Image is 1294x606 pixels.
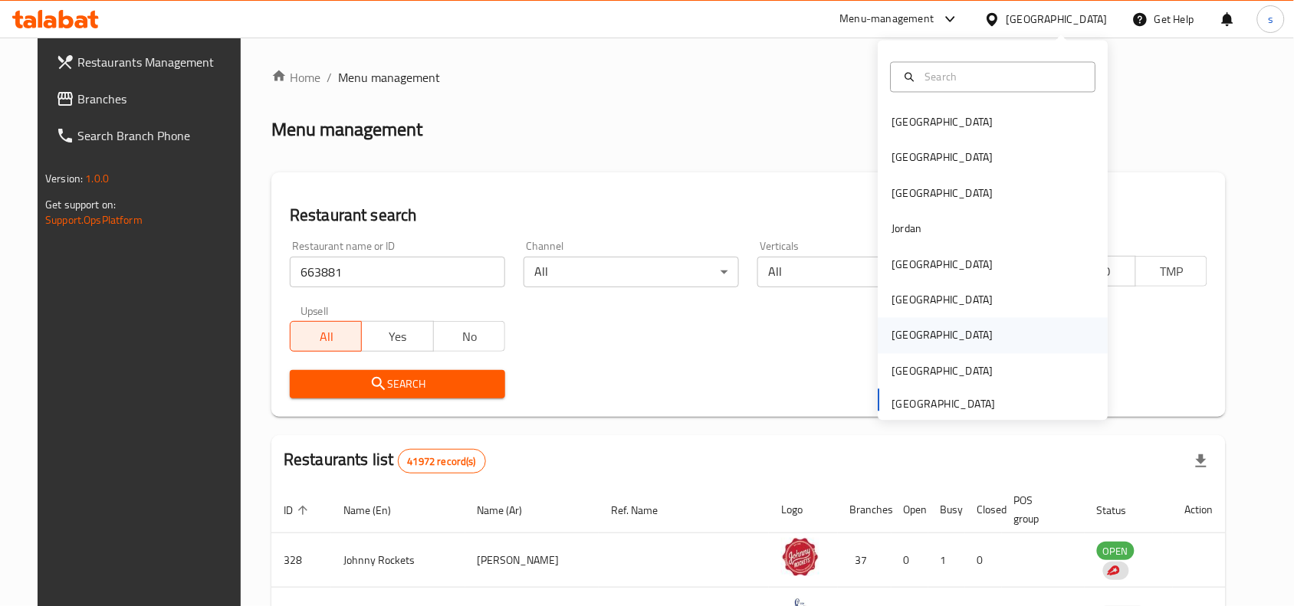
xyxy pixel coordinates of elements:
[433,321,505,352] button: No
[892,221,922,237] div: Jordan
[478,501,543,519] span: Name (Ar)
[838,533,892,588] td: 37
[1097,542,1135,560] span: OPEN
[524,257,739,287] div: All
[327,68,332,87] li: /
[840,10,934,28] div: Menu-management
[271,117,422,142] h2: Menu management
[1142,260,1201,283] span: TMP
[919,68,1086,85] input: Search
[838,486,892,533] th: Branches
[368,326,427,348] span: Yes
[44,44,254,80] a: Restaurants Management
[45,195,116,215] span: Get support on:
[1268,11,1273,28] span: s
[290,257,505,287] input: Search for restaurant name or ID..
[45,169,83,188] span: Version:
[85,169,109,188] span: 1.0.0
[1183,443,1220,480] div: Export file
[297,326,356,348] span: All
[928,533,965,588] td: 1
[284,501,313,519] span: ID
[965,486,1002,533] th: Closed
[77,126,241,145] span: Search Branch Phone
[892,292,993,309] div: [GEOGRAPHIC_DATA]
[892,362,993,379] div: [GEOGRAPHIC_DATA]
[892,256,993,273] div: [GEOGRAPHIC_DATA]
[769,486,838,533] th: Logo
[290,370,505,398] button: Search
[44,117,254,154] a: Search Branch Phone
[290,321,362,352] button: All
[1173,486,1226,533] th: Action
[781,538,819,576] img: Johnny Rockets
[757,257,973,287] div: All
[465,533,599,588] td: [PERSON_NAME]
[290,204,1207,227] h2: Restaurant search
[271,68,1226,87] nav: breadcrumb
[1103,562,1129,580] div: Indicates that the vendor menu management has been moved to DH Catalog service
[965,533,1002,588] td: 0
[301,306,329,316] label: Upsell
[331,533,465,588] td: Johnny Rockets
[77,53,241,71] span: Restaurants Management
[1007,11,1108,28] div: [GEOGRAPHIC_DATA]
[892,149,993,166] div: [GEOGRAPHIC_DATA]
[1097,501,1147,519] span: Status
[271,533,331,588] td: 328
[77,90,241,108] span: Branches
[302,375,493,394] span: Search
[271,68,320,87] a: Home
[440,326,499,348] span: No
[1014,491,1066,528] span: POS group
[338,68,440,87] span: Menu management
[284,448,486,473] h2: Restaurants list
[892,185,993,201] div: [GEOGRAPHIC_DATA]
[1097,542,1135,560] div: OPEN
[1135,256,1207,287] button: TMP
[892,486,928,533] th: Open
[44,80,254,117] a: Branches
[399,454,485,469] span: 41972 record(s)
[343,501,411,519] span: Name (En)
[892,327,993,344] div: [GEOGRAPHIC_DATA]
[611,501,678,519] span: Ref. Name
[45,210,143,230] a: Support.OpsPlatform
[361,321,433,352] button: Yes
[398,449,486,473] div: Total records count
[892,533,928,588] td: 0
[892,114,993,131] div: [GEOGRAPHIC_DATA]
[928,486,965,533] th: Busy
[1106,564,1120,578] img: delivery hero logo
